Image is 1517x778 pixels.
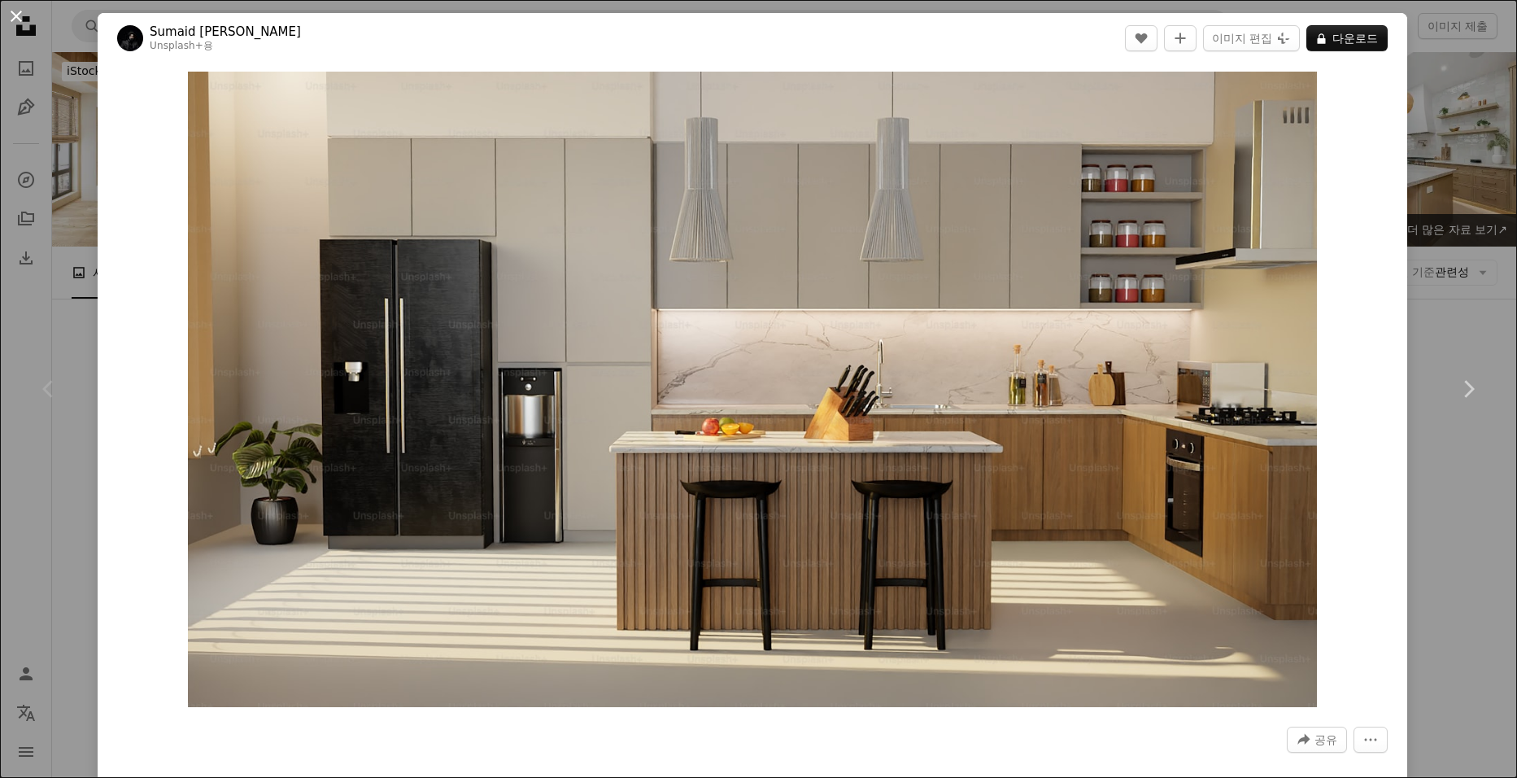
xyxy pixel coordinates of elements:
button: 이 이미지 확대 [188,72,1317,707]
span: 공유 [1314,728,1337,752]
div: 용 [150,40,301,53]
a: Sumaid [PERSON_NAME] [150,24,301,40]
img: 카운터 옆에 두 개의 스툴이 있는 주방 [188,72,1317,707]
button: 좋아요 [1125,25,1157,51]
img: Sumaid pal Singh Bakshi의 프로필로 이동 [117,25,143,51]
button: 이미지 편집 [1203,25,1300,51]
button: 더 많은 작업 [1354,727,1388,753]
a: 다음 [1419,311,1517,467]
button: 이 이미지 공유 [1287,727,1347,753]
a: Unsplash+ [150,40,203,51]
button: 다운로드 [1306,25,1388,51]
button: 컬렉션에 추가 [1164,25,1197,51]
